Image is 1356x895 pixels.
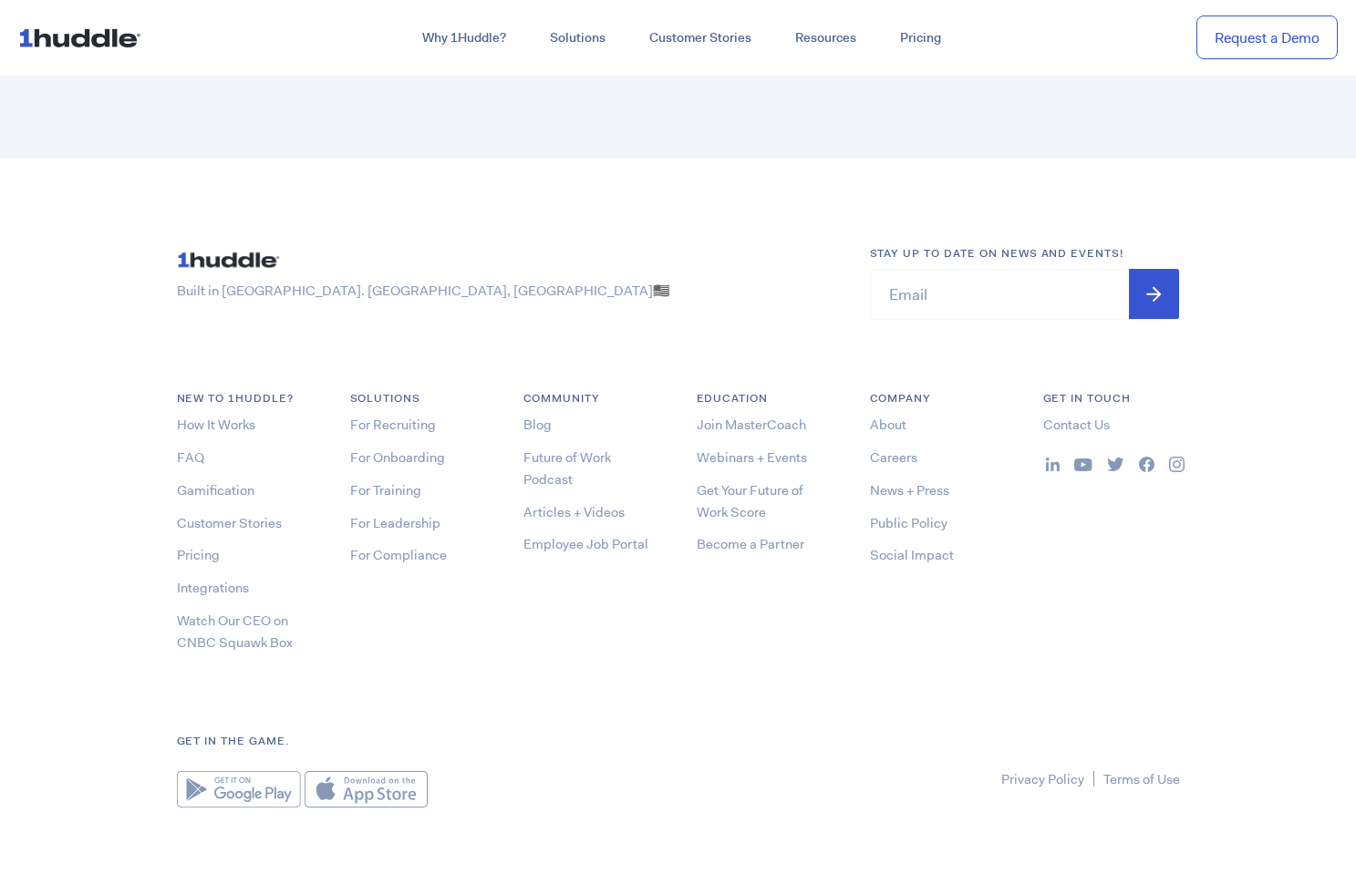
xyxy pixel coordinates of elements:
a: Contact Us [1043,416,1110,434]
a: Public Policy [870,514,947,532]
a: Webinars + Events [697,448,807,467]
a: How It Works [177,416,255,434]
a: Future of Work Podcast [523,448,611,489]
img: ... [1169,457,1185,472]
a: Privacy Policy [1001,770,1084,788]
a: Become a Partner [697,535,804,553]
img: ... [18,20,149,55]
a: Terms of Use [1103,770,1180,788]
h6: Education [697,390,833,407]
img: ... [1074,458,1092,471]
h6: Get in Touch [1043,390,1180,407]
a: Resources [773,22,878,55]
a: Get Your Future of Work Score [697,481,803,521]
a: Gamification [177,481,254,499]
h6: Solutions [350,390,487,407]
img: ... [1046,458,1060,471]
a: For Onboarding [350,448,445,467]
a: For Recruiting [350,416,436,434]
h6: Stay up to date on news and events! [870,245,1180,262]
a: Why 1Huddle? [400,22,528,55]
input: Submit [1129,269,1179,319]
a: Integrations [177,579,249,597]
a: Join MasterCoach [697,416,806,434]
a: Watch Our CEO on CNBC Squawk Box [177,612,293,652]
img: ... [1139,457,1154,472]
a: Articles + Videos [523,503,625,521]
a: Customer Stories [627,22,773,55]
a: Blog [523,416,552,434]
img: Apple App Store [305,771,428,808]
a: Pricing [177,546,220,564]
h6: NEW TO 1HUDDLE? [177,390,314,407]
a: For Training [350,481,421,499]
h6: Get in the game. [177,733,1180,750]
a: FAQ [177,448,204,467]
a: About [870,416,906,434]
a: Social Impact [870,546,954,564]
a: Request a Demo [1196,15,1338,60]
a: For Compliance [350,546,447,564]
input: Email [870,269,1180,319]
a: Solutions [528,22,627,55]
a: Employee Job Portal [523,535,648,553]
a: Pricing [878,22,963,55]
a: Customer Stories [177,514,282,532]
img: ... [1107,458,1124,471]
p: Built in [GEOGRAPHIC_DATA]. [GEOGRAPHIC_DATA], [GEOGRAPHIC_DATA] [177,282,833,301]
a: News + Press [870,481,949,499]
span: 🇺🇸 [653,282,670,300]
h6: COMMUNITY [523,390,660,407]
h6: COMPANY [870,390,1007,407]
img: ... [177,245,286,274]
a: Careers [870,448,917,467]
img: Google Play Store [177,771,301,808]
a: For Leadership [350,514,440,532]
